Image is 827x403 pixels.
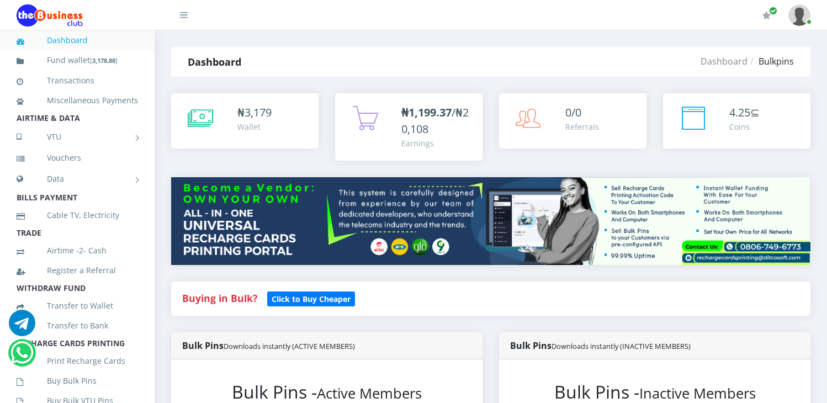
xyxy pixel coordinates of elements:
[182,291,257,305] strong: Buying in Bulk?
[499,93,646,149] a: 0/0 Referrals
[17,293,138,319] a: Transfer to Wallet
[245,105,272,120] span: 3,179
[17,47,138,73] a: Fund wallet[3,178.88]
[729,104,760,121] div: ⊆
[769,7,777,15] span: Renew/Upgrade Subscription
[17,368,138,394] a: Buy Bulk Pins
[748,55,794,68] li: Bulkpins
[17,28,138,53] a: Dashboard
[510,340,691,352] strong: Bulk Pins
[182,340,355,352] strong: Bulk Pins
[788,4,810,26] img: User
[17,348,138,374] a: Print Recharge Cards
[193,381,460,402] h2: Bulk Pins -
[171,177,810,265] img: multitenant_rcp.png
[401,105,452,120] b: ₦1,199.37
[401,105,469,136] span: /₦20,108
[639,384,756,403] small: Inactive Members
[171,93,319,149] a: ₦3,179 Wallet
[188,55,241,68] strong: Dashboard
[17,313,138,338] a: Transfer to Bank
[521,381,788,402] h2: Bulk Pins -
[565,121,599,132] div: Referrals
[90,56,118,65] small: [ ]
[17,165,138,193] a: Data
[10,348,33,366] a: Chat for support
[565,105,581,120] span: 0/0
[92,56,115,65] b: 3,178.88
[272,294,351,304] b: Click to Buy Cheaper
[224,341,355,351] small: Downloads instantly (ACTIVE MEMBERS)
[17,258,138,283] a: Register a Referral
[17,68,138,93] a: Transactions
[729,121,760,132] div: Coins
[17,145,138,171] a: Vouchers
[552,341,691,351] small: Downloads instantly (INACTIVE MEMBERS)
[317,384,422,403] small: Active Members
[237,104,272,121] div: ₦
[762,11,771,20] i: Renew/Upgrade Subscription
[9,318,35,336] a: Chat for support
[401,137,471,149] div: Earnings
[729,105,750,120] span: 4.25
[701,55,748,67] a: Dashboard
[17,238,138,263] a: Airtime -2- Cash
[17,88,138,113] a: Miscellaneous Payments
[335,93,483,161] a: ₦1,199.37/₦20,108 Earnings
[17,123,138,151] a: VTU
[237,121,272,132] div: Wallet
[17,203,138,228] a: Cable TV, Electricity
[17,4,83,26] img: Logo
[267,291,355,305] a: Click to Buy Cheaper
